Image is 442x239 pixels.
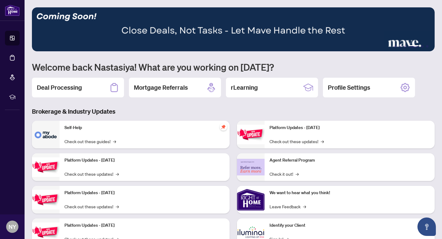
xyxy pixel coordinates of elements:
button: 3 [404,45,406,48]
img: Platform Updates - June 23, 2025 [237,125,265,144]
span: → [116,170,119,177]
img: Self-Help [32,121,60,148]
p: Platform Updates - [DATE] [64,157,225,164]
span: → [113,138,116,145]
img: Platform Updates - September 16, 2025 [32,157,60,177]
button: 2 [399,45,401,48]
h2: Mortgage Referrals [134,83,188,92]
h1: Welcome back Nastasiya! What are you working on [DATE]? [32,61,435,73]
span: → [296,170,299,177]
p: We want to hear what you think! [269,190,430,196]
span: → [321,138,324,145]
span: → [116,203,119,210]
h3: Brokerage & Industry Updates [32,107,435,116]
p: Platform Updates - [DATE] [64,190,225,196]
h2: Profile Settings [328,83,370,92]
p: Identify your Client [269,222,430,229]
img: Slide 3 [32,7,435,51]
a: Check it out!→ [269,170,299,177]
a: Leave Feedback→ [269,203,306,210]
button: 5 [421,45,424,48]
img: We want to hear what you think! [237,186,265,214]
h2: Deal Processing [37,83,82,92]
a: Check out these updates!→ [269,138,324,145]
a: Check out these updates!→ [64,170,119,177]
p: Self-Help [64,124,225,131]
span: pushpin [220,123,227,131]
img: Platform Updates - July 21, 2025 [32,190,60,209]
button: 4 [409,45,419,48]
button: 6 [426,45,428,48]
span: → [303,203,306,210]
a: Check out these updates!→ [64,203,119,210]
button: Open asap [417,217,436,236]
span: NY [9,222,16,231]
img: logo [5,5,20,16]
h2: rLearning [231,83,258,92]
p: Agent Referral Program [269,157,430,164]
button: 1 [394,45,397,48]
img: Agent Referral Program [237,159,265,176]
p: Platform Updates - [DATE] [64,222,225,229]
a: Check out these guides!→ [64,138,116,145]
p: Platform Updates - [DATE] [269,124,430,131]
